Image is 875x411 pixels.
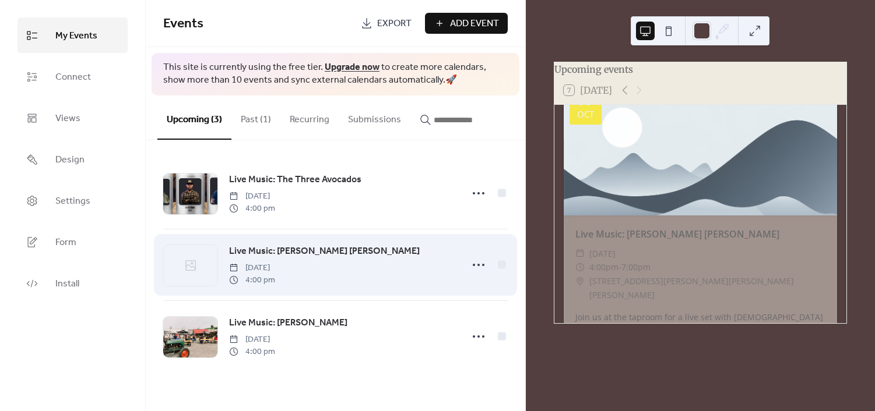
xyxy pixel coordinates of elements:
[229,316,347,330] span: Live Music: [PERSON_NAME]
[55,27,97,45] span: My Events
[163,61,508,87] span: This site is currently using the free tier. to create more calendars, show more than 10 events an...
[55,192,90,210] span: Settings
[17,141,128,177] a: Design
[575,260,585,274] div: ​
[589,260,619,274] span: 4:00pm
[229,334,275,346] span: [DATE]
[325,58,379,76] a: Upgrade now
[229,274,275,286] span: 4:00 pm
[229,316,347,331] a: Live Music: [PERSON_NAME]
[564,227,837,241] div: Live Music: [PERSON_NAME] [PERSON_NAME]
[352,13,420,34] a: Export
[377,17,412,31] span: Export
[450,17,499,31] span: Add Event
[17,183,128,218] a: Settings
[229,203,275,215] span: 4:00 pm
[55,233,76,251] span: Form
[575,90,595,108] div: 17
[339,95,410,139] button: Submissions
[621,260,651,274] span: 7:00pm
[229,245,420,258] span: Live Music: [PERSON_NAME] [PERSON_NAME]
[425,13,508,34] button: Add Event
[575,274,585,288] div: ​
[17,265,128,301] a: Install
[17,59,128,94] a: Connect
[229,172,361,187] a: Live Music: The Three Avocados
[17,224,128,260] a: Form
[55,151,85,169] span: Design
[55,68,91,86] span: Connect
[619,260,621,274] span: -
[577,110,594,119] div: Oct
[229,346,275,358] span: 4:00 pm
[229,190,275,203] span: [DATE]
[564,311,837,360] div: Join us at the taproom for a live set with [DEMOGRAPHIC_DATA] singer-songwriter [PERSON_NAME] [PE...
[589,247,616,261] span: [DATE]
[229,262,275,274] span: [DATE]
[280,95,339,139] button: Recurring
[17,100,128,136] a: Views
[589,274,825,302] span: [STREET_ADDRESS][PERSON_NAME][PERSON_NAME][PERSON_NAME]
[231,95,280,139] button: Past (1)
[554,62,846,76] div: Upcoming events
[229,244,420,259] a: Live Music: [PERSON_NAME] [PERSON_NAME]
[55,275,79,293] span: Install
[575,247,585,261] div: ​
[229,173,361,187] span: Live Music: The Three Avocados
[17,17,128,53] a: My Events
[157,95,231,140] button: Upcoming (3)
[55,109,80,127] span: Views
[163,11,203,37] span: Events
